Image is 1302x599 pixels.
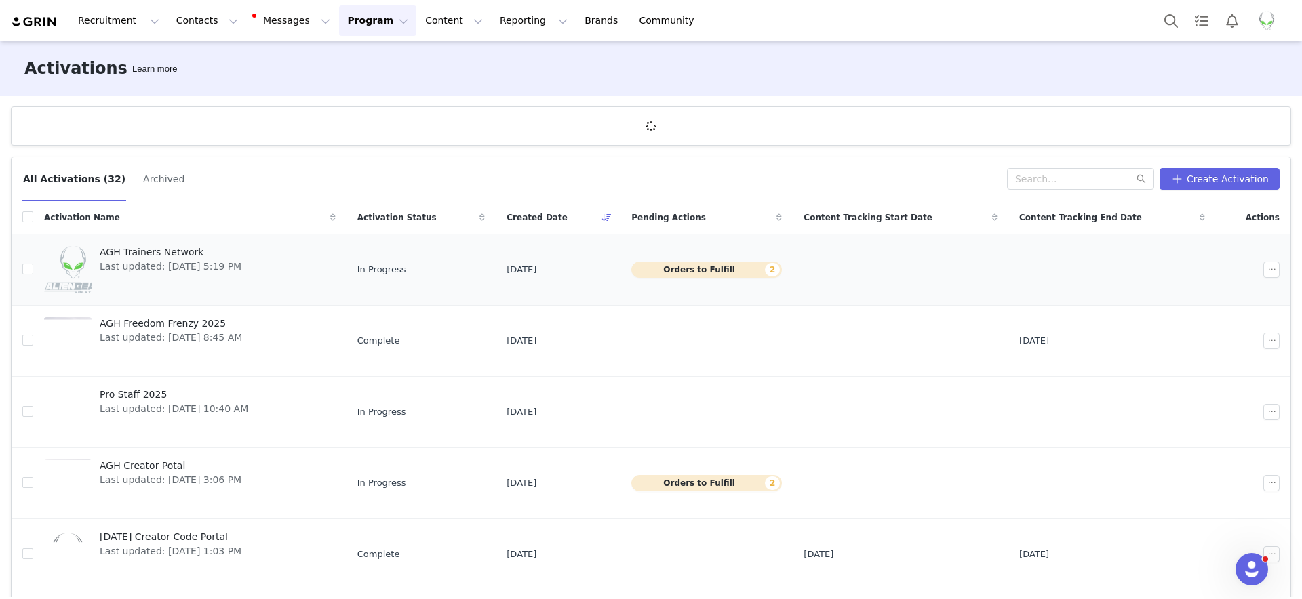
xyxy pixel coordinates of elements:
button: Program [339,5,416,36]
span: AGH Freedom Frenzy 2025 [100,316,242,331]
span: Last updated: [DATE] 8:45 AM [100,331,242,345]
button: Profile [1248,10,1291,32]
span: In Progress [357,263,406,276]
span: [DATE] Creator Code Portal [100,530,241,544]
button: Orders to Fulfill2 [631,262,782,278]
button: Contacts [168,5,246,36]
button: Create Activation [1160,168,1280,190]
iframe: Intercom live chat [1236,553,1268,585]
button: Messages [247,5,338,36]
span: Created Date [507,211,568,224]
span: Content Tracking Start Date [804,211,932,224]
span: [DATE] [507,334,536,348]
button: Orders to Fulfill2 [631,475,782,491]
span: AGH Creator Potal [100,459,241,473]
h3: Activations [24,56,127,81]
button: Notifications [1217,5,1247,36]
button: Content [417,5,491,36]
span: In Progress [357,476,406,490]
span: [DATE] [804,548,833,561]
span: Complete [357,334,400,348]
span: [DATE] [507,405,536,419]
a: AGH Creator PotalLast updated: [DATE] 3:06 PM [44,456,336,510]
div: Actions [1216,203,1290,232]
span: Pro Staff 2025 [100,388,248,402]
div: Tooltip anchor [130,62,180,76]
a: Tasks [1187,5,1217,36]
span: Last updated: [DATE] 5:19 PM [100,260,241,274]
button: Recruitment [70,5,167,36]
button: All Activations (32) [22,168,126,190]
span: [DATE] [507,263,536,276]
span: [DATE] [507,548,536,561]
button: Reporting [492,5,576,36]
span: [DATE] [1019,334,1049,348]
button: Search [1156,5,1186,36]
span: Last updated: [DATE] 10:40 AM [100,402,248,416]
a: AGH Freedom Frenzy 2025Last updated: [DATE] 8:45 AM [44,314,336,368]
img: grin logo [11,16,58,28]
span: AGH Trainers Network [100,245,241,260]
span: [DATE] [1019,548,1049,561]
a: AGH Trainers NetworkLast updated: [DATE] 5:19 PM [44,243,336,297]
input: Search... [1007,168,1154,190]
a: [DATE] Creator Code PortalLast updated: [DATE] 1:03 PM [44,527,336,581]
span: Last updated: [DATE] 3:06 PM [100,473,241,487]
a: Pro Staff 2025Last updated: [DATE] 10:40 AM [44,385,336,439]
i: icon: search [1137,174,1146,184]
span: [DATE] [507,476,536,490]
span: Complete [357,548,400,561]
span: Activation Name [44,211,120,224]
span: Activation Status [357,211,437,224]
span: In Progress [357,405,406,419]
span: Last updated: [DATE] 1:03 PM [100,544,241,558]
button: Archived [142,168,185,190]
span: Pending Actions [631,211,706,224]
img: da490089-bcae-443a-9969-89a951cf8b63.png [1256,10,1278,32]
a: Brands [576,5,630,36]
a: Community [631,5,709,36]
span: Content Tracking End Date [1019,211,1142,224]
